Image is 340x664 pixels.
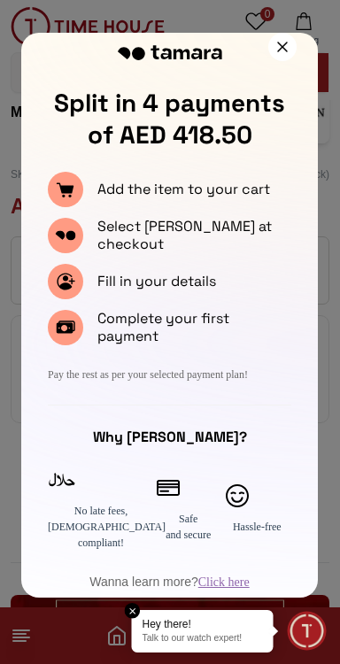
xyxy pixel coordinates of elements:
[125,603,141,619] em: Close tooltip
[97,181,270,198] p: Add the item to your cart
[48,427,291,448] div: Why [PERSON_NAME]?
[97,273,216,290] p: Fill in your details
[48,572,291,592] div: Wanna learn more?
[48,503,154,551] div: No late fees, [DEMOGRAPHIC_DATA] compliant!
[48,87,291,151] p: Split in 4 payments of AED 418.50
[48,367,291,383] div: Pay the rest as per your selected payment plan!
[97,310,291,345] p: Complete your first payment
[198,575,250,589] a: Click here
[223,519,292,535] div: Hassle-free
[143,617,263,631] div: Hey there!
[288,612,327,651] div: Chat Widget
[97,218,291,253] p: Select [PERSON_NAME] at checkout
[143,633,263,645] p: Talk to our watch expert!
[154,511,223,543] div: Safe and secure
